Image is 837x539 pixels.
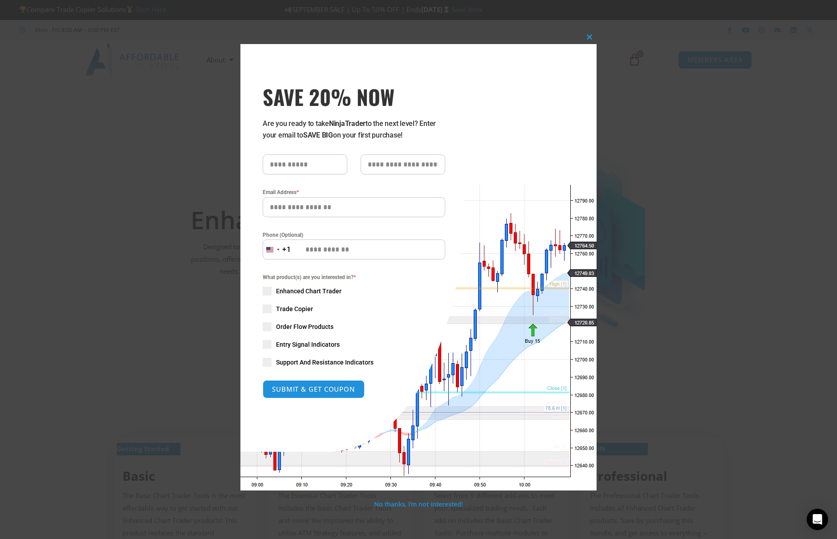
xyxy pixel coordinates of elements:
[329,119,366,128] strong: NinjaTrader
[263,239,291,259] button: Selected country
[263,118,445,141] p: Are you ready to take to the next level? Enter your email to on your first purchase!
[807,509,828,530] div: Open Intercom Messenger
[282,244,291,255] div: +1
[276,322,333,331] span: Order Flow Products
[263,84,445,109] h3: SAVE 20% NOW
[276,287,341,296] span: Enhanced Chart Trader
[303,131,333,139] strong: SAVE BIG
[263,231,445,239] label: Phone (Optional)
[263,322,445,331] label: Order Flow Products
[263,287,445,296] label: Enhanced Chart Trader
[263,188,445,197] label: Email Address
[263,340,445,349] label: Entry Signal Indicators
[263,380,365,398] button: SUBMIT & GET COUPON
[374,500,463,508] a: No thanks, I’m not interested!
[276,340,340,349] span: Entry Signal Indicators
[276,304,313,313] span: Trade Copier
[276,358,374,367] span: Support And Resistance Indicators
[263,358,445,367] label: Support And Resistance Indicators
[263,273,445,282] span: What product(s) are you interested in?
[263,304,445,313] label: Trade Copier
